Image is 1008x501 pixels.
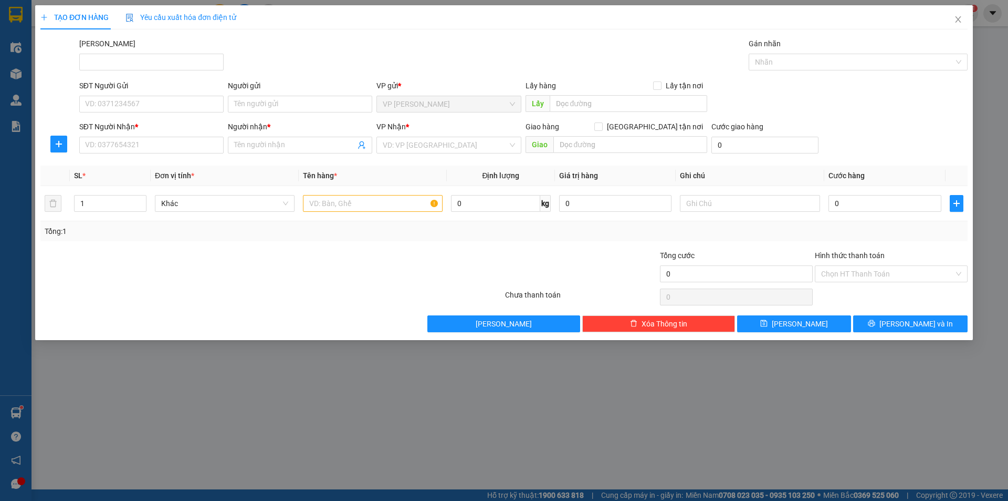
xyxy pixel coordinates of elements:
span: delete [630,320,637,328]
button: printer[PERSON_NAME] và In [854,315,968,332]
span: plus [950,199,963,208]
div: VP [PERSON_NAME] [9,9,93,34]
button: plus [950,195,963,212]
span: [PERSON_NAME] và In [879,318,953,330]
span: VP Phạm Ngũ Lão [383,96,515,112]
span: [PERSON_NAME] [772,318,828,330]
span: Lấy [526,95,550,112]
span: Lấy tận nơi [661,80,707,91]
div: Người gửi [228,80,372,91]
div: VP [GEOGRAPHIC_DATA] [100,9,207,34]
div: Tổng: 1 [45,226,389,237]
span: Giao hàng [526,122,559,131]
div: Chưa thanh toán [504,289,659,308]
span: Xóa Thông tin [642,318,687,330]
span: save [761,320,768,328]
th: Ghi chú [676,166,824,186]
button: plus [50,136,67,152]
input: Dọc đường [550,95,707,112]
span: plus [51,140,67,148]
button: [PERSON_NAME] [428,315,581,332]
span: user-add [358,141,366,149]
div: VŨ [9,34,93,47]
span: [GEOGRAPHIC_DATA] tận nơi [603,121,707,132]
div: [PERSON_NAME] [100,34,207,47]
input: Cước giao hàng [711,137,818,154]
label: Mã ĐH [79,39,135,48]
button: deleteXóa Thông tin [583,315,736,332]
span: SL [74,171,82,180]
div: SĐT Người Gửi [79,80,224,91]
input: Ghi Chú [680,195,820,212]
input: VD: Bàn, Ghế [303,195,443,212]
span: Nhận: [100,10,125,21]
input: 0 [559,195,672,212]
button: save[PERSON_NAME] [737,315,851,332]
img: icon [125,14,134,22]
span: [PERSON_NAME] [476,318,532,330]
input: Mã ĐH [79,54,224,70]
div: Người nhận [228,121,372,132]
span: kg [540,195,551,212]
div: VP gửi [377,80,521,91]
span: Lấy hàng [526,81,556,90]
span: close [954,15,962,24]
div: 0989906369 [100,47,207,62]
span: Tên hàng [303,171,337,180]
span: Đơn vị tính [155,171,194,180]
div: SĐT Người Nhận [79,121,224,132]
span: Khác [161,196,288,211]
div: 0822242686 [9,47,93,62]
span: plus [40,14,48,21]
span: Giao [526,136,553,153]
span: Tổng cước [660,251,695,260]
span: TẠO ĐƠN HÀNG [40,13,109,22]
span: Yêu cầu xuất hóa đơn điện tử [125,13,236,22]
span: CC : [99,70,113,81]
label: Cước giao hàng [711,122,763,131]
button: Close [943,5,973,35]
span: Cước hàng [828,171,865,180]
input: Dọc đường [553,136,707,153]
span: Gửi: [9,10,25,21]
label: Gán nhãn [749,39,781,48]
span: VP Nhận [377,122,406,131]
label: Hình thức thanh toán [815,251,885,260]
span: Định lượng [482,171,520,180]
button: delete [45,195,61,212]
div: 40.000 [99,68,208,83]
span: Giá trị hàng [559,171,598,180]
span: printer [868,320,875,328]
